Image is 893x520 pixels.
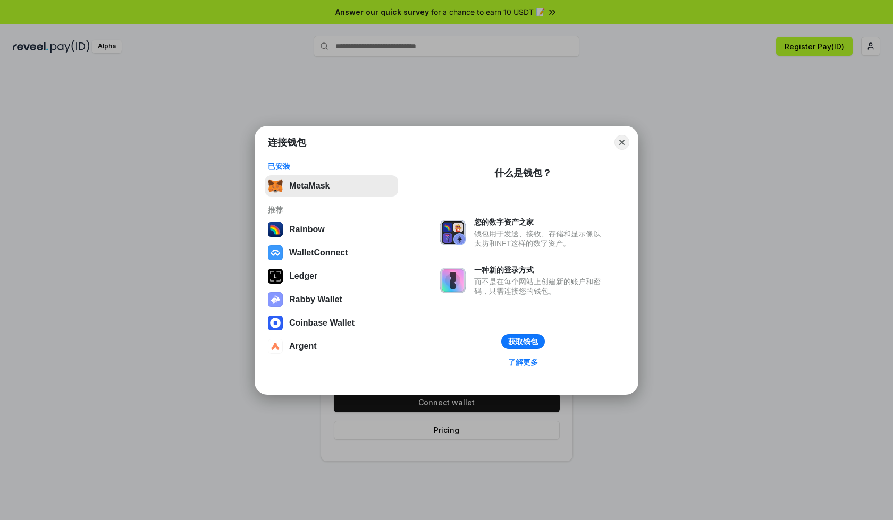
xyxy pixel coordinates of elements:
[268,178,283,193] img: svg+xml,%3Csvg%20fill%3D%22none%22%20height%3D%2233%22%20viewBox%3D%220%200%2035%2033%22%20width%...
[289,318,355,328] div: Coinbase Wallet
[289,181,330,191] div: MetaMask
[440,268,466,293] img: svg+xml,%3Csvg%20xmlns%3D%22http%3A%2F%2Fwww.w3.org%2F2000%2Fsvg%22%20fill%3D%22none%22%20viewBox...
[268,292,283,307] img: svg+xml,%3Csvg%20xmlns%3D%22http%3A%2F%2Fwww.w3.org%2F2000%2Fsvg%22%20fill%3D%22none%22%20viewBox...
[265,266,398,287] button: Ledger
[265,312,398,334] button: Coinbase Wallet
[501,334,545,349] button: 获取钱包
[268,316,283,330] img: svg+xml,%3Csvg%20width%3D%2228%22%20height%3D%2228%22%20viewBox%3D%220%200%2028%2028%22%20fill%3D...
[289,271,317,281] div: Ledger
[502,355,544,369] a: 了解更多
[265,219,398,240] button: Rainbow
[289,295,342,304] div: Rabby Wallet
[265,289,398,310] button: Rabby Wallet
[268,269,283,284] img: svg+xml,%3Csvg%20xmlns%3D%22http%3A%2F%2Fwww.w3.org%2F2000%2Fsvg%22%20width%3D%2228%22%20height%3...
[440,220,466,245] img: svg+xml,%3Csvg%20xmlns%3D%22http%3A%2F%2Fwww.w3.org%2F2000%2Fsvg%22%20fill%3D%22none%22%20viewBox...
[268,205,395,215] div: 推荐
[508,357,538,367] div: 了解更多
[265,242,398,263] button: WalletConnect
[474,229,606,248] div: 钱包用于发送、接收、存储和显示像以太坊和NFT这样的数字资产。
[289,342,317,351] div: Argent
[474,277,606,296] div: 而不是在每个网站上创建新的账户和密码，只需连接您的钱包。
[508,337,538,346] div: 获取钱包
[614,135,629,150] button: Close
[289,248,348,258] div: WalletConnect
[474,217,606,227] div: 您的数字资产之家
[494,167,552,180] div: 什么是钱包？
[265,175,398,197] button: MetaMask
[474,265,606,275] div: 一种新的登录方式
[289,225,325,234] div: Rainbow
[268,136,306,149] h1: 连接钱包
[265,336,398,357] button: Argent
[268,245,283,260] img: svg+xml,%3Csvg%20width%3D%2228%22%20height%3D%2228%22%20viewBox%3D%220%200%2028%2028%22%20fill%3D...
[268,222,283,237] img: svg+xml,%3Csvg%20width%3D%22120%22%20height%3D%22120%22%20viewBox%3D%220%200%20120%20120%22%20fil...
[268,161,395,171] div: 已安装
[268,339,283,354] img: svg+xml,%3Csvg%20width%3D%2228%22%20height%3D%2228%22%20viewBox%3D%220%200%2028%2028%22%20fill%3D...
